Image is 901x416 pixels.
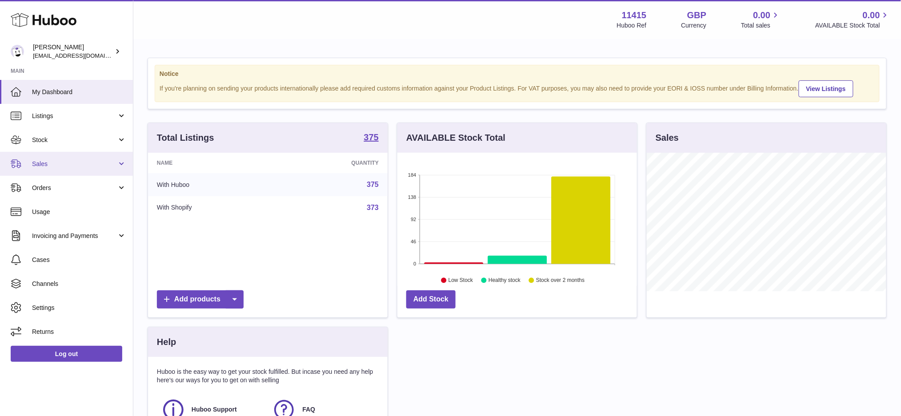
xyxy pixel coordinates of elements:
[413,261,416,266] text: 0
[33,43,113,60] div: [PERSON_NAME]
[160,79,875,97] div: If you're planning on sending your products internationally please add required customs informati...
[364,133,379,142] strong: 375
[364,133,379,143] a: 375
[408,172,416,178] text: 184
[32,136,117,144] span: Stock
[32,160,117,168] span: Sales
[11,346,122,362] a: Log out
[11,45,24,58] img: care@shopmanto.uk
[367,204,379,211] a: 373
[687,9,706,21] strong: GBP
[32,208,126,216] span: Usage
[741,21,781,30] span: Total sales
[681,21,707,30] div: Currency
[157,368,379,384] p: Huboo is the easy way to get your stock fulfilled. But incase you need any help here's our ways f...
[656,132,679,144] h3: Sales
[489,277,521,284] text: Healthy stock
[411,239,416,244] text: 46
[148,196,277,219] td: With Shopify
[192,405,237,414] span: Huboo Support
[367,181,379,188] a: 375
[148,153,277,173] th: Name
[32,328,126,336] span: Returns
[32,256,126,264] span: Cases
[815,21,890,30] span: AVAILABLE Stock Total
[863,9,880,21] span: 0.00
[815,9,890,30] a: 0.00 AVAILABLE Stock Total
[277,153,388,173] th: Quantity
[406,290,456,309] a: Add Stock
[411,217,416,222] text: 92
[32,112,117,120] span: Listings
[536,277,585,284] text: Stock over 2 months
[622,9,647,21] strong: 11415
[148,173,277,196] td: With Huboo
[33,52,131,59] span: [EMAIL_ADDRESS][DOMAIN_NAME]
[741,9,781,30] a: 0.00 Total sales
[448,277,473,284] text: Low Stock
[160,70,875,78] strong: Notice
[157,132,214,144] h3: Total Listings
[302,405,315,414] span: FAQ
[157,290,244,309] a: Add products
[617,21,647,30] div: Huboo Ref
[32,304,126,312] span: Settings
[753,9,771,21] span: 0.00
[32,184,117,192] span: Orders
[32,232,117,240] span: Invoicing and Payments
[799,80,853,97] a: View Listings
[408,194,416,200] text: 138
[406,132,505,144] h3: AVAILABLE Stock Total
[32,88,126,96] span: My Dashboard
[32,280,126,288] span: Channels
[157,336,176,348] h3: Help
